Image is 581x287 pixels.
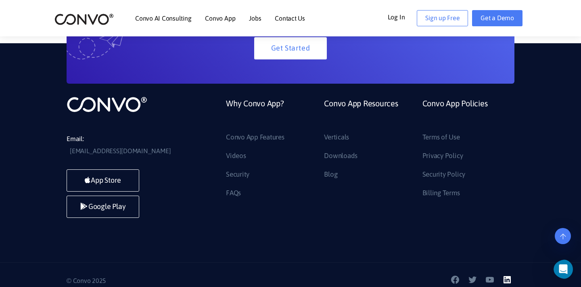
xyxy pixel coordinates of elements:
a: Jobs [249,15,261,21]
a: Contact Us [275,15,305,21]
iframe: Intercom live chat [554,260,579,279]
a: Billing Terms [422,187,460,200]
a: App Store [67,169,139,192]
a: Google Play [67,196,139,218]
img: logo_not_found [67,96,147,113]
a: Security Policy [422,168,465,181]
a: Blog [324,168,337,181]
a: Convo AI Consulting [135,15,191,21]
a: Terms of Use [422,131,460,144]
div: Footer [220,96,514,205]
a: Sign up Free [417,10,468,26]
a: Get a Demo [472,10,522,26]
button: Get Started [254,37,327,59]
img: logo_2.png [54,13,114,25]
a: Convo App Features [226,131,284,144]
a: Convo App [205,15,235,21]
a: Convo App Resources [324,96,398,131]
a: Log In [388,10,417,23]
a: Verticals [324,131,349,144]
a: Convo App Policies [422,96,488,131]
a: Privacy Policy [422,150,463,162]
a: Downloads [324,150,357,162]
a: FAQs [226,187,241,200]
a: [EMAIL_ADDRESS][DOMAIN_NAME] [70,145,171,157]
a: Videos [226,150,246,162]
a: Security [226,168,249,181]
li: Email: [67,133,188,157]
p: © Convo 2025 [67,275,284,287]
a: Why Convo App? [226,96,284,131]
